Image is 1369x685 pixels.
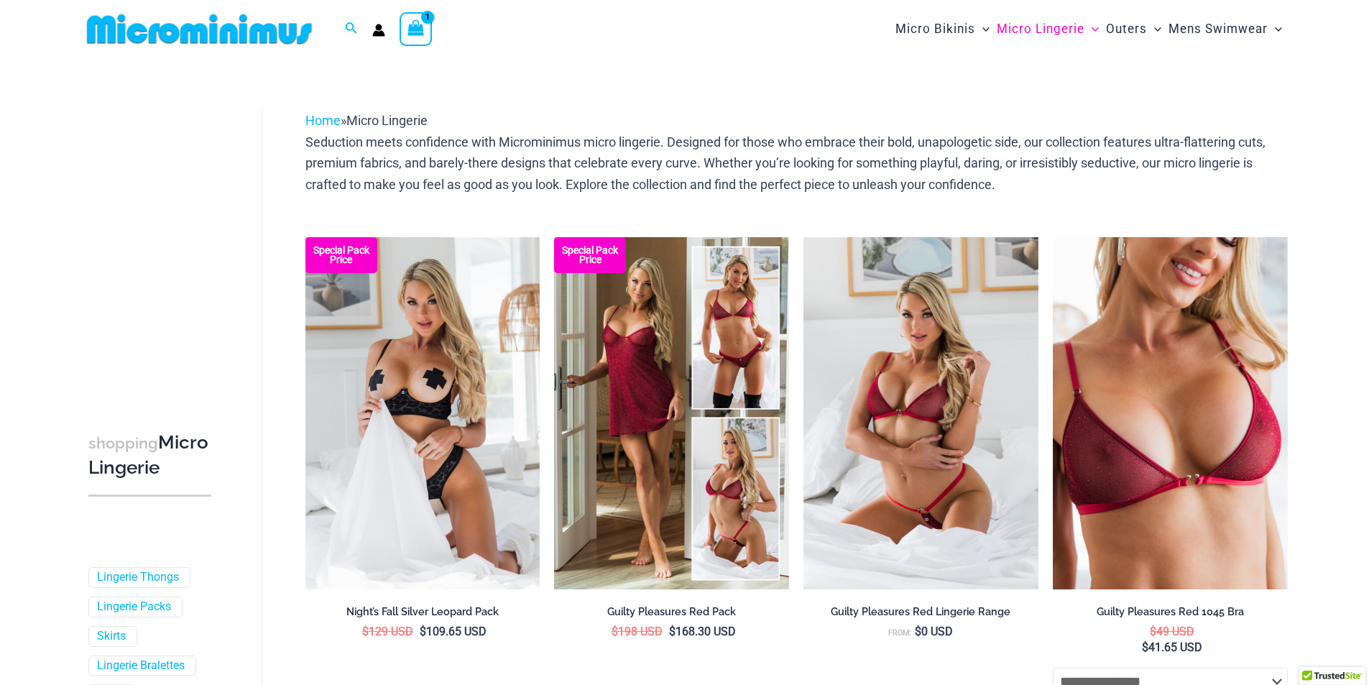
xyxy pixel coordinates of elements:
[803,605,1038,619] h2: Guilty Pleasures Red Lingerie Range
[305,605,540,619] h2: Night’s Fall Silver Leopard Pack
[1053,605,1288,624] a: Guilty Pleasures Red 1045 Bra
[305,132,1288,196] p: Seduction meets confidence with Microminimus micro lingerie. Designed for those who embrace their...
[88,431,211,480] h3: Micro Lingerie
[372,24,385,37] a: Account icon link
[420,625,426,638] span: $
[892,7,993,51] a: Micro BikinisMenu ToggleMenu Toggle
[305,113,428,128] span: »
[554,237,789,589] a: Guilty Pleasures Red Collection Pack F Guilty Pleasures Red Collection Pack BGuilty Pleasures Red...
[305,605,540,624] a: Night’s Fall Silver Leopard Pack
[1106,11,1147,47] span: Outers
[997,11,1084,47] span: Micro Lingerie
[420,625,487,638] bdi: 109.65 USD
[88,98,218,386] iframe: TrustedSite Certified
[1053,605,1288,619] h2: Guilty Pleasures Red 1045 Bra
[97,599,171,615] a: Lingerie Packs
[1268,11,1282,47] span: Menu Toggle
[362,625,369,638] span: $
[612,625,663,638] bdi: 198 USD
[1165,7,1286,51] a: Mens SwimwearMenu ToggleMenu Toggle
[1142,640,1202,654] bdi: 41.65 USD
[888,628,911,638] span: From:
[803,605,1038,624] a: Guilty Pleasures Red Lingerie Range
[803,237,1038,589] img: Guilty Pleasures Red 1045 Bra 689 Micro 05
[1142,640,1148,654] span: $
[305,113,341,128] a: Home
[305,237,540,589] img: Nights Fall Silver Leopard 1036 Bra 6046 Thong 09v2
[88,434,158,452] span: shopping
[305,246,377,265] b: Special Pack Price
[97,629,126,644] a: Skirts
[400,12,433,45] a: View Shopping Cart, 1 items
[1053,237,1288,589] img: Guilty Pleasures Red 1045 Bra 01
[669,625,676,638] span: $
[1147,11,1161,47] span: Menu Toggle
[554,605,789,624] a: Guilty Pleasures Red Pack
[1053,237,1288,589] a: Guilty Pleasures Red 1045 Bra 01Guilty Pleasures Red 1045 Bra 02Guilty Pleasures Red 1045 Bra 02
[895,11,975,47] span: Micro Bikinis
[554,237,789,589] img: Guilty Pleasures Red Collection Pack F
[612,625,618,638] span: $
[81,13,318,45] img: MM SHOP LOGO FLAT
[1084,11,1099,47] span: Menu Toggle
[803,237,1038,589] a: Guilty Pleasures Red 1045 Bra 689 Micro 05Guilty Pleasures Red 1045 Bra 689 Micro 06Guilty Pleasu...
[993,7,1102,51] a: Micro LingerieMenu ToggleMenu Toggle
[97,658,185,673] a: Lingerie Bralettes
[890,5,1289,53] nav: Site Navigation
[362,625,413,638] bdi: 129 USD
[669,625,736,638] bdi: 168.30 USD
[975,11,990,47] span: Menu Toggle
[1169,11,1268,47] span: Mens Swimwear
[97,570,179,585] a: Lingerie Thongs
[305,237,540,589] a: Nights Fall Silver Leopard 1036 Bra 6046 Thong 09v2 Nights Fall Silver Leopard 1036 Bra 6046 Thon...
[1102,7,1165,51] a: OutersMenu ToggleMenu Toggle
[915,625,953,638] bdi: 0 USD
[346,113,428,128] span: Micro Lingerie
[1150,625,1156,638] span: $
[554,246,626,265] b: Special Pack Price
[1150,625,1194,638] bdi: 49 USD
[915,625,921,638] span: $
[554,605,789,619] h2: Guilty Pleasures Red Pack
[345,20,358,38] a: Search icon link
